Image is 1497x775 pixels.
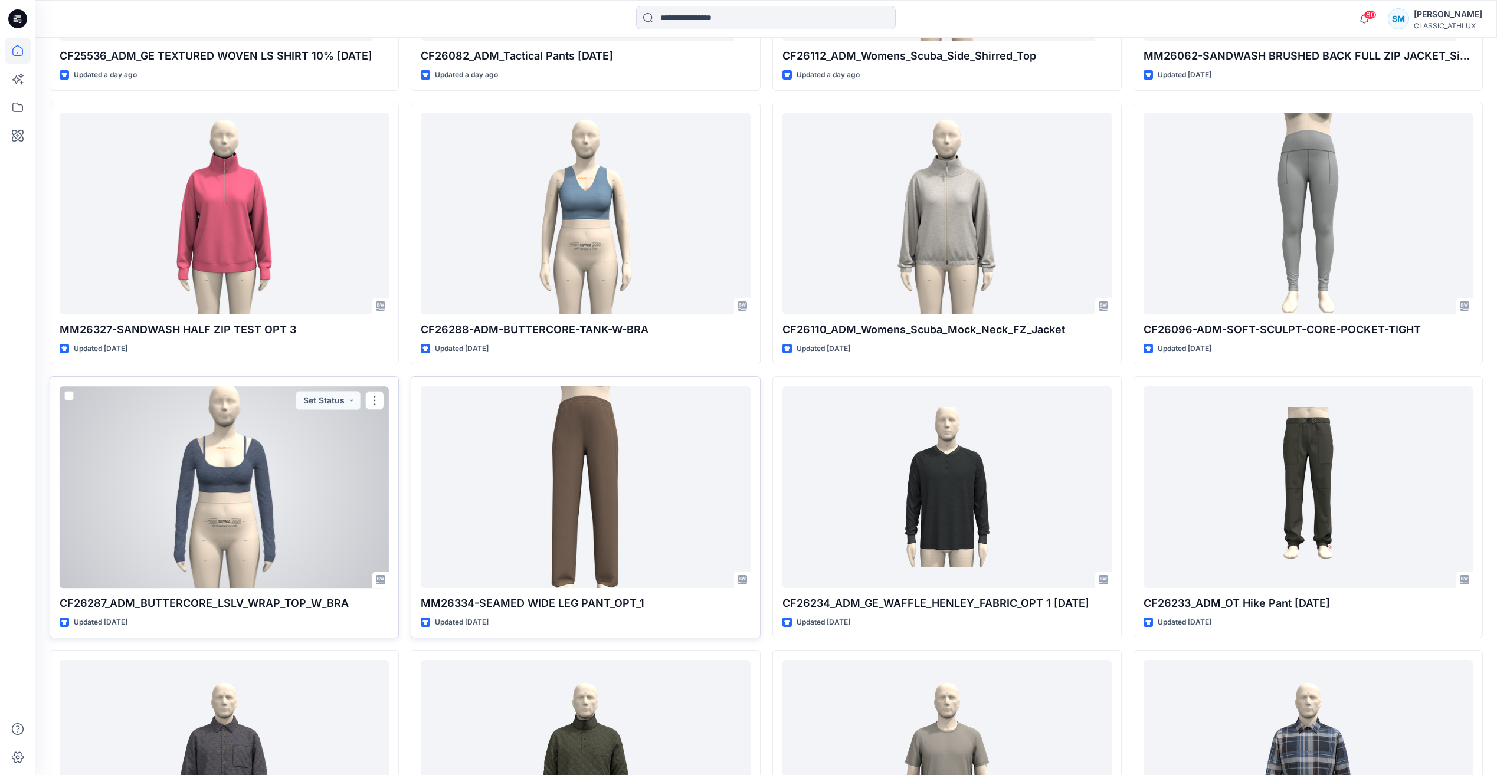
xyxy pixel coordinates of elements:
[421,386,750,587] a: MM26334-SEAMED WIDE LEG PANT_OPT_1
[60,321,389,338] p: MM26327-SANDWASH HALF ZIP TEST OPT 3
[782,321,1112,338] p: CF26110_ADM_Womens_Scuba_Mock_Neck_FZ_Jacket
[782,113,1112,314] a: CF26110_ADM_Womens_Scuba_Mock_Neck_FZ_Jacket
[421,113,750,314] a: CF26288-ADM-BUTTERCORE-TANK-W-BRA
[421,321,750,338] p: CF26288-ADM-BUTTERCORE-TANK-W-BRA
[1158,343,1211,355] p: Updated [DATE]
[1144,386,1473,587] a: CF26233_ADM_OT Hike Pant 10OCT25
[797,616,850,629] p: Updated [DATE]
[60,113,389,314] a: MM26327-SANDWASH HALF ZIP TEST OPT 3
[782,595,1112,612] p: CF26234_ADM_GE_WAFFLE_HENLEY_FABRIC_OPT 1 [DATE]
[1388,8,1409,29] div: SM
[1414,7,1482,21] div: [PERSON_NAME]
[1144,48,1473,64] p: MM26062-SANDWASH BRUSHED BACK FULL ZIP JACKET_Size Set
[60,386,389,587] a: CF26287_ADM_BUTTERCORE_LSLV_WRAP_TOP_W_BRA
[60,48,389,64] p: CF25536_ADM_GE TEXTURED WOVEN LS SHIRT 10% [DATE]
[797,343,850,355] p: Updated [DATE]
[782,48,1112,64] p: CF26112_ADM_Womens_Scuba_Side_Shirred_Top
[421,595,750,612] p: MM26334-SEAMED WIDE LEG PANT_OPT_1
[1144,113,1473,314] a: CF26096-ADM-SOFT-SCULPT-CORE-POCKET-TIGHT
[782,386,1112,587] a: CF26234_ADM_GE_WAFFLE_HENLEY_FABRIC_OPT 1 10OCT25
[74,343,127,355] p: Updated [DATE]
[74,616,127,629] p: Updated [DATE]
[1144,595,1473,612] p: CF26233_ADM_OT Hike Pant [DATE]
[435,343,489,355] p: Updated [DATE]
[1144,321,1473,338] p: CF26096-ADM-SOFT-SCULPT-CORE-POCKET-TIGHT
[797,69,860,81] p: Updated a day ago
[435,69,498,81] p: Updated a day ago
[421,48,750,64] p: CF26082_ADM_Tactical Pants [DATE]
[1414,21,1482,30] div: CLASSIC_ATHLUX
[74,69,137,81] p: Updated a day ago
[435,616,489,629] p: Updated [DATE]
[60,595,389,612] p: CF26287_ADM_BUTTERCORE_LSLV_WRAP_TOP_W_BRA
[1158,616,1211,629] p: Updated [DATE]
[1364,10,1377,19] span: 80
[1158,69,1211,81] p: Updated [DATE]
